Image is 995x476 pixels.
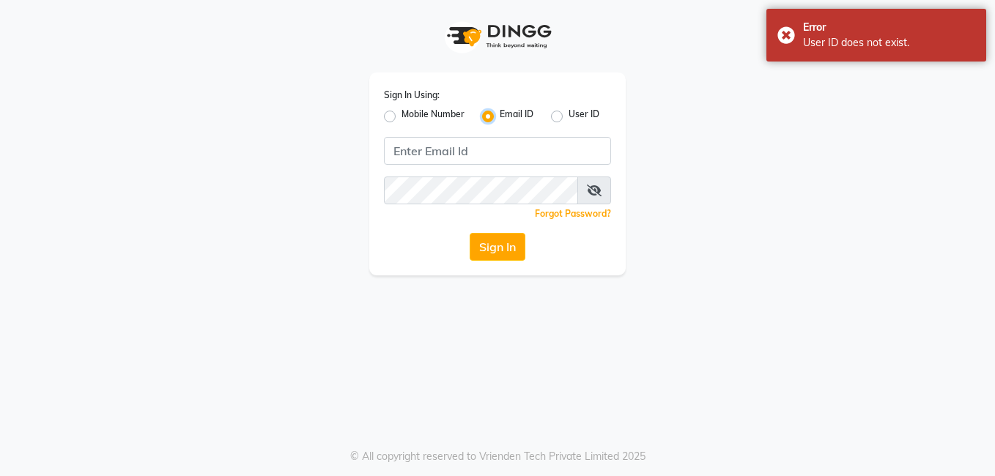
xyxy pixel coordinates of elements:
label: Sign In Using: [384,89,440,102]
a: Forgot Password? [535,208,611,219]
button: Sign In [470,233,525,261]
input: Username [384,176,578,204]
label: User ID [569,108,599,125]
div: Error [803,20,975,35]
div: User ID does not exist. [803,35,975,51]
img: logo1.svg [439,15,556,58]
input: Username [384,137,611,165]
label: Mobile Number [402,108,465,125]
label: Email ID [500,108,533,125]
